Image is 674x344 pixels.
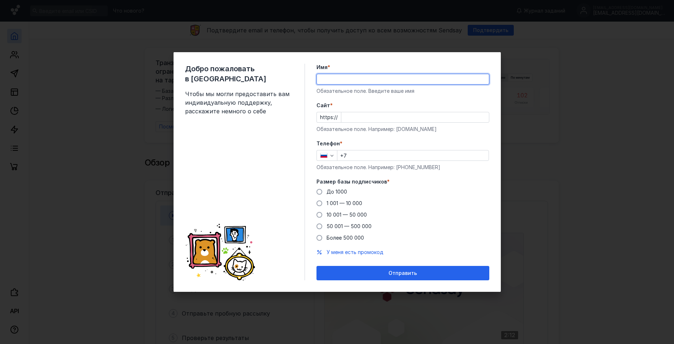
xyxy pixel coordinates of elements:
div: Обязательное поле. Введите ваше имя [316,87,489,95]
span: Добро пожаловать в [GEOGRAPHIC_DATA] [185,64,293,84]
button: У меня есть промокод [327,249,383,256]
span: Отправить [388,270,417,276]
span: Телефон [316,140,340,147]
span: 10 001 — 50 000 [327,212,367,218]
span: Cайт [316,102,330,109]
span: Размер базы подписчиков [316,178,387,185]
span: 1 001 — 10 000 [327,200,362,206]
span: До 1000 [327,189,347,195]
div: Обязательное поле. Например: [PHONE_NUMBER] [316,164,489,171]
div: Обязательное поле. Например: [DOMAIN_NAME] [316,126,489,133]
span: Имя [316,64,328,71]
span: Чтобы мы могли предоставить вам индивидуальную поддержку, расскажите немного о себе [185,90,293,116]
span: У меня есть промокод [327,249,383,255]
span: 50 001 — 500 000 [327,223,372,229]
span: Более 500 000 [327,235,364,241]
button: Отправить [316,266,489,280]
